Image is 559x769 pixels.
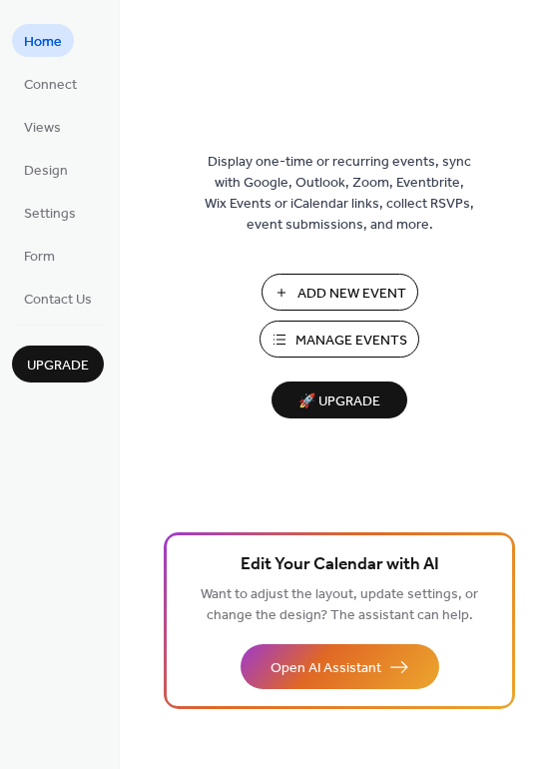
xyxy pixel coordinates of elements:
[205,152,474,236] span: Display one-time or recurring events, sync with Google, Outlook, Zoom, Eventbrite, Wix Events or ...
[241,551,439,579] span: Edit Your Calendar with AI
[24,247,55,268] span: Form
[27,356,89,377] span: Upgrade
[24,75,77,96] span: Connect
[24,204,76,225] span: Settings
[12,24,74,57] a: Home
[271,658,381,679] span: Open AI Assistant
[24,290,92,311] span: Contact Us
[12,239,67,272] a: Form
[12,282,104,315] a: Contact Us
[262,274,418,311] button: Add New Event
[12,346,104,383] button: Upgrade
[201,581,478,629] span: Want to adjust the layout, update settings, or change the design? The assistant can help.
[12,153,80,186] a: Design
[24,118,61,139] span: Views
[24,32,62,53] span: Home
[241,644,439,689] button: Open AI Assistant
[24,161,68,182] span: Design
[297,284,406,305] span: Add New Event
[12,67,89,100] a: Connect
[283,388,395,415] span: 🚀 Upgrade
[260,321,419,358] button: Manage Events
[12,110,73,143] a: Views
[12,196,88,229] a: Settings
[272,382,407,418] button: 🚀 Upgrade
[295,331,407,352] span: Manage Events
